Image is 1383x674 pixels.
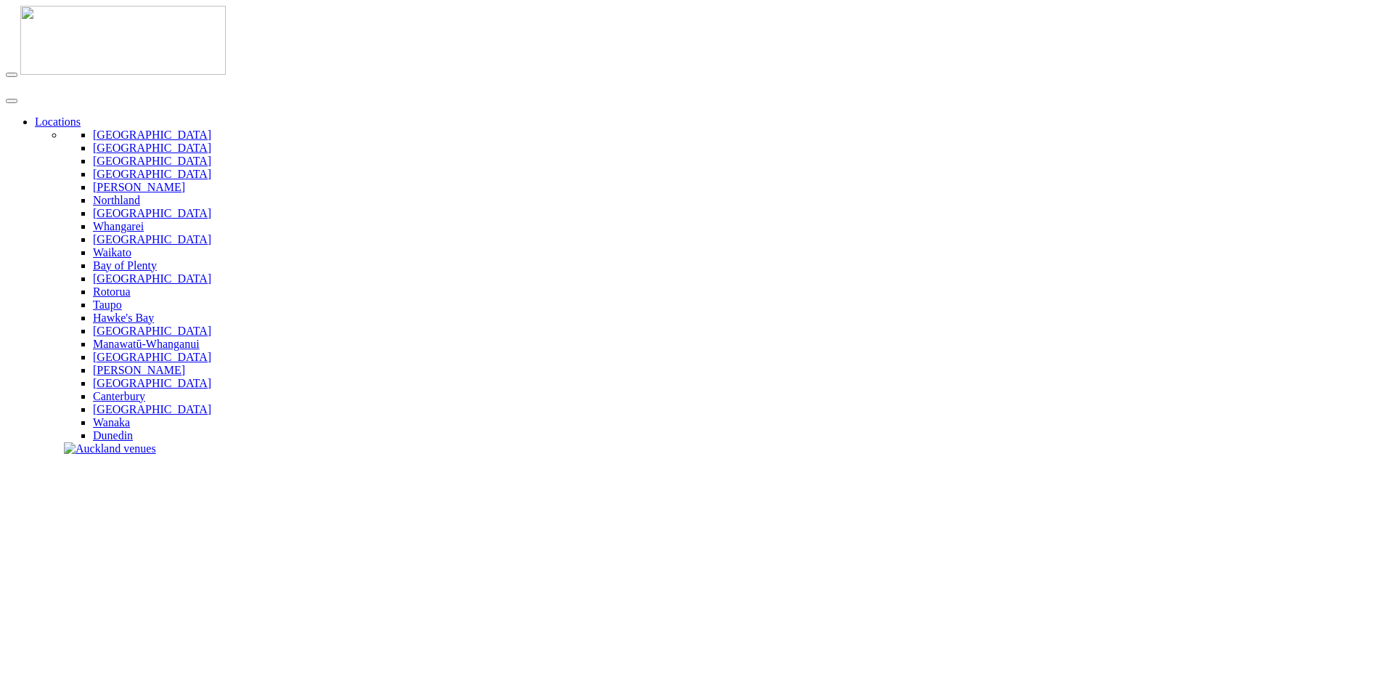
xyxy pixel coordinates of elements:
[35,115,81,128] a: Locations
[93,416,130,429] a: Wanaka
[93,194,140,206] a: Northland
[93,325,211,337] a: [GEOGRAPHIC_DATA]
[93,155,211,167] a: [GEOGRAPHIC_DATA]
[64,442,156,455] img: Auckland venues
[93,338,200,350] a: Manawatū-Whanganui
[93,429,133,442] a: Dunedin
[93,181,185,193] a: [PERSON_NAME]
[93,246,131,259] a: Waikato
[93,272,211,285] a: [GEOGRAPHIC_DATA]
[93,351,211,363] a: [GEOGRAPHIC_DATA]
[93,299,122,311] a: Taupo
[93,285,131,298] a: Rotorua
[93,129,211,141] a: [GEOGRAPHIC_DATA]
[93,233,211,245] a: [GEOGRAPHIC_DATA]
[93,377,211,389] a: [GEOGRAPHIC_DATA]
[93,142,211,154] a: [GEOGRAPHIC_DATA]
[93,364,185,376] a: [PERSON_NAME]
[93,220,144,232] a: Whangarei
[93,168,211,180] a: [GEOGRAPHIC_DATA]
[93,403,211,415] a: [GEOGRAPHIC_DATA]
[93,312,154,324] a: Hawke's Bay
[93,390,145,402] a: Canterbury
[20,6,226,75] img: nzv-logo.png
[6,78,185,87] img: new-zealand-venues-text.png
[93,207,211,219] a: [GEOGRAPHIC_DATA]
[93,259,157,272] a: Bay of Plenty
